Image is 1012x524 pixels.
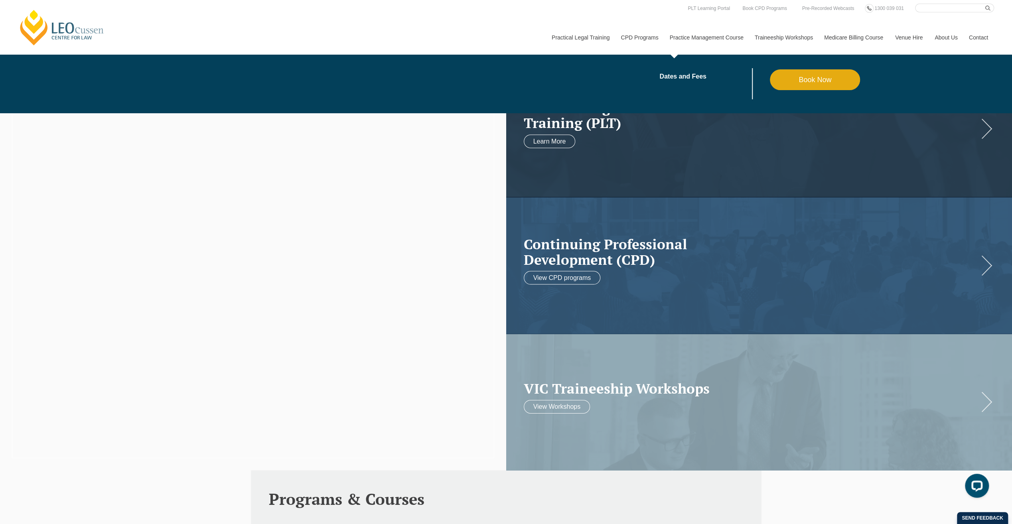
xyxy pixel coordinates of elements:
a: Venue Hire [889,20,929,55]
h2: Practical Legal Training (PLT) [524,100,979,130]
a: Pre-Recorded Webcasts [800,4,856,13]
a: Traineeship Workshops [749,20,818,55]
a: Continuing ProfessionalDevelopment (CPD) [524,236,979,267]
h2: Programs & Courses [269,490,744,508]
iframe: LiveChat chat widget [959,471,992,504]
span: 1300 039 031 [874,6,904,11]
a: [PERSON_NAME] Centre for Law [18,9,106,46]
a: Medicare Billing Course [818,20,889,55]
a: Practical Legal Training [546,20,615,55]
a: 1300 039 031 [872,4,905,13]
a: Practical LegalTraining (PLT) [524,100,979,130]
h2: Continuing Professional Development (CPD) [524,236,979,267]
a: View CPD programs [524,271,601,285]
a: About Us [929,20,963,55]
a: Practice Management Course [664,20,749,55]
a: Dates and Fees [659,73,770,80]
a: VIC Traineeship Workshops [524,381,979,396]
a: Book CPD Programs [740,4,789,13]
a: CPD Programs [615,20,663,55]
a: Learn More [524,134,576,148]
a: Contact [963,20,994,55]
a: Book Now [770,69,860,90]
a: View Workshops [524,400,590,414]
a: PLT Learning Portal [686,4,732,13]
